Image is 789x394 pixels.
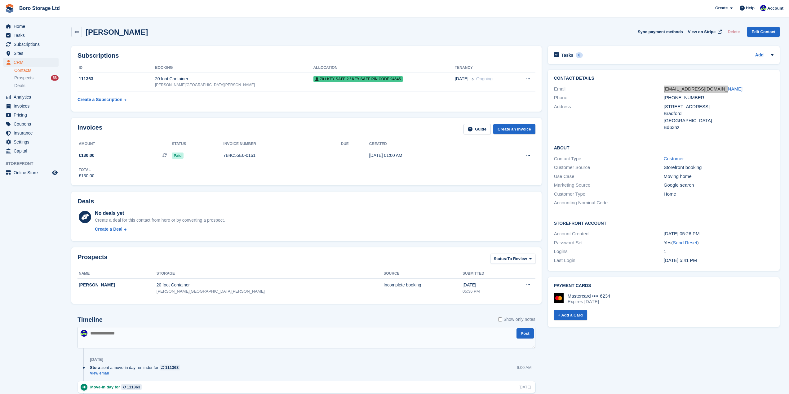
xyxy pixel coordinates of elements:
th: Due [341,139,369,149]
span: Create [715,5,728,11]
a: [EMAIL_ADDRESS][DOMAIN_NAME] [664,86,742,91]
button: Delete [725,27,742,37]
div: Customer Source [554,164,664,171]
a: View on Stripe [685,27,723,37]
a: menu [3,49,59,58]
img: Tobie Hillier [81,330,87,337]
span: £130.00 [79,152,95,159]
div: Marketing Source [554,182,664,189]
div: 58 [51,75,59,81]
div: [PERSON_NAME][GEOGRAPHIC_DATA][PERSON_NAME] [157,288,383,294]
div: Home [664,191,773,198]
div: [DATE] [90,357,103,362]
a: Boro Storage Ltd [17,3,62,13]
h2: Deals [78,198,94,205]
span: Sites [14,49,51,58]
a: Create a Subscription [78,94,126,105]
a: Deals [14,82,59,89]
a: Create a Deal [95,226,225,232]
div: Yes [664,239,773,246]
h2: Subscriptions [78,52,535,59]
span: Prospects [14,75,33,81]
div: 7B4C55E6-0161 [224,152,341,159]
th: Created [369,139,489,149]
div: 111363 [127,384,140,390]
button: Sync payment methods [638,27,683,37]
div: Last Login [554,257,664,264]
a: menu [3,120,59,128]
div: 111363 [165,365,179,370]
h2: Timeline [78,316,103,323]
a: menu [3,93,59,101]
button: Status: To Review [490,254,535,264]
div: Account Created [554,230,664,237]
div: £130.00 [79,173,95,179]
div: Address [554,103,664,131]
div: Google search [664,182,773,189]
span: Settings [14,138,51,146]
span: Tasks [14,31,51,40]
div: [STREET_ADDRESS] [664,103,773,110]
a: 111363 [121,384,142,390]
div: Create a Subscription [78,96,122,103]
a: menu [3,168,59,177]
span: Stora [90,365,100,370]
span: Ongoing [476,76,493,81]
span: Pricing [14,111,51,119]
a: menu [3,129,59,137]
div: sent a move-in day reminder for [90,365,183,370]
a: 111363 [160,365,180,370]
div: Phone [554,94,664,101]
div: Bd63hz [664,124,773,131]
a: Preview store [51,169,59,176]
div: [DATE] [519,384,531,390]
div: 05:36 PM [463,288,508,294]
a: menu [3,58,59,67]
div: Logins [554,248,664,255]
th: Tenancy [455,63,515,73]
span: Storefront [6,161,62,167]
div: Customer Type [554,191,664,198]
a: Edit Contact [747,27,780,37]
a: Contacts [14,68,59,73]
th: Name [78,269,157,279]
span: Online Store [14,168,51,177]
span: Help [746,5,755,11]
th: Allocation [313,63,455,73]
div: 1 [664,248,773,255]
div: [PHONE_NUMBER] [664,94,773,101]
a: menu [3,22,59,31]
div: Accounting Nominal Code [554,199,664,206]
span: Analytics [14,93,51,101]
th: Storage [157,269,383,279]
input: Show only notes [498,316,502,323]
div: Storefront booking [664,164,773,171]
div: Email [554,86,664,93]
span: Invoices [14,102,51,110]
div: Total [79,167,95,173]
th: ID [78,63,155,73]
th: Submitted [463,269,508,279]
a: menu [3,147,59,155]
div: Expires [DATE] [568,299,610,304]
span: Paid [172,153,183,159]
div: Password Set [554,239,664,246]
span: CRM [14,58,51,67]
a: menu [3,31,59,40]
div: 6:00 AM [517,365,532,370]
a: menu [3,138,59,146]
img: Tobie Hillier [760,5,766,11]
a: Customer [664,156,684,161]
span: Status: [494,256,508,262]
th: Status [172,139,223,149]
div: Mastercard •••• 6234 [568,293,610,299]
div: Moving home [664,173,773,180]
span: [DATE] [455,76,468,82]
span: View on Stripe [688,29,716,35]
div: Contact Type [554,155,664,162]
a: menu [3,102,59,110]
h2: [PERSON_NAME] [86,28,148,36]
div: No deals yet [95,210,225,217]
div: Create a deal for this contact from here or by converting a prospect. [95,217,225,224]
span: ( ) [671,240,698,245]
